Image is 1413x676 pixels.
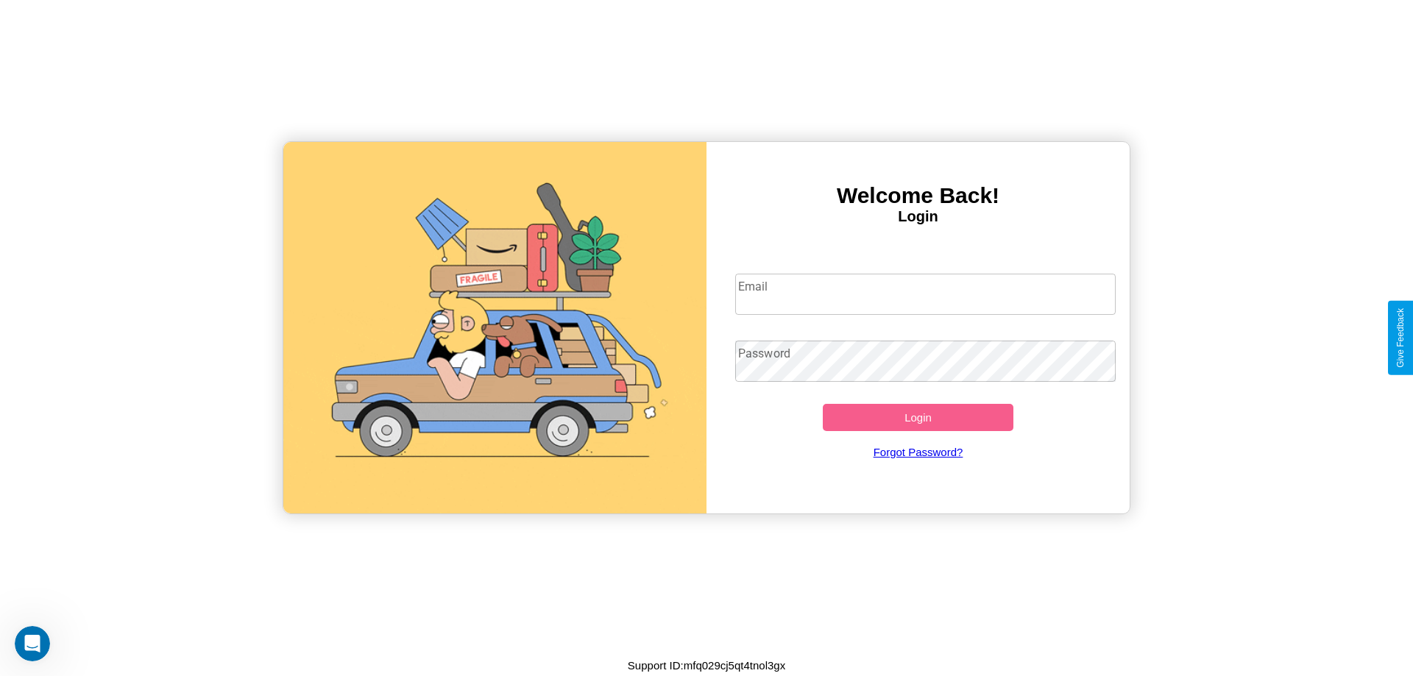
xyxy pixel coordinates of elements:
[823,404,1013,431] button: Login
[283,142,706,513] img: gif
[728,431,1109,473] a: Forgot Password?
[1395,308,1406,368] div: Give Feedback
[706,183,1130,208] h3: Welcome Back!
[15,626,50,661] iframe: Intercom live chat
[706,208,1130,225] h4: Login
[628,655,785,675] p: Support ID: mfq029cj5qt4tnol3gx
